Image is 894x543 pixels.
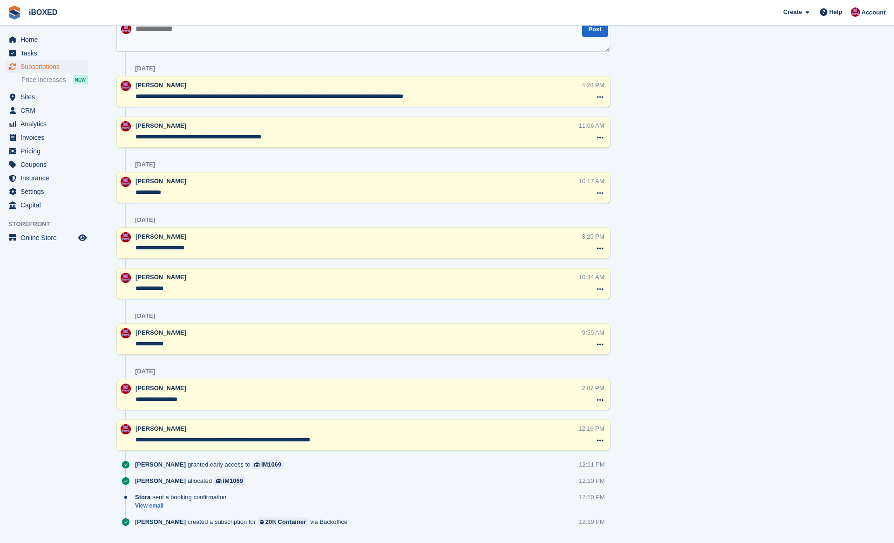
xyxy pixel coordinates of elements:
div: 10:17 AM [579,177,604,186]
span: Pricing [20,144,76,158]
img: Amanda Forder [121,384,131,394]
div: NEW [73,75,88,84]
a: menu [5,231,88,244]
span: CRM [20,104,76,117]
span: Help [829,7,842,17]
span: [PERSON_NAME] [135,385,186,392]
a: IM1069 [252,460,284,469]
span: [PERSON_NAME] [135,517,186,526]
span: Tasks [20,47,76,60]
span: [PERSON_NAME] [135,122,186,129]
img: Amanda Forder [121,81,131,91]
a: iBOXED [25,5,61,20]
span: Settings [20,185,76,198]
div: [DATE] [135,65,155,72]
div: 4:28 PM [582,81,604,89]
span: [PERSON_NAME] [135,329,186,336]
a: menu [5,131,88,144]
span: Sites [20,90,76,103]
span: Storefront [8,220,93,229]
a: menu [5,90,88,103]
span: Subscriptions [20,60,76,73]
img: Amanda Forder [121,424,131,434]
div: 10:34 AM [579,273,604,282]
a: menu [5,47,88,60]
a: IM1069 [214,476,245,485]
div: 9:55 AM [582,328,604,337]
a: 20ft Container [257,517,308,526]
div: created a subscription for via Backoffice [135,517,352,526]
img: Amanda Forder [121,121,131,131]
a: menu [5,158,88,171]
div: [DATE] [135,161,155,168]
span: Price increases [21,76,66,84]
a: Preview store [77,232,88,243]
span: Account [861,8,886,17]
div: 11:06 AM [579,121,604,130]
a: menu [5,185,88,198]
span: Insurance [20,172,76,185]
a: menu [5,33,88,46]
span: Online Store [20,231,76,244]
a: menu [5,144,88,158]
div: [DATE] [135,216,155,224]
img: Amanda Forder [121,273,131,283]
span: Capital [20,199,76,212]
button: Post [582,21,608,37]
span: Analytics [20,117,76,131]
span: Create [783,7,802,17]
a: menu [5,60,88,73]
span: [PERSON_NAME] [135,233,186,240]
a: View email [135,502,231,510]
span: Coupons [20,158,76,171]
span: [PERSON_NAME] [135,425,186,432]
div: IM1069 [223,476,243,485]
div: [DATE] [135,368,155,375]
div: allocated [135,476,250,485]
div: IM1069 [261,460,281,469]
a: menu [5,172,88,185]
div: 12:10 PM [579,517,605,526]
div: 12:16 PM [578,424,604,433]
span: Home [20,33,76,46]
a: menu [5,199,88,212]
div: 12:10 PM [579,493,605,502]
img: Amanda Forder [121,232,131,242]
div: [DATE] [135,312,155,320]
span: [PERSON_NAME] [135,274,186,281]
div: 3:25 PM [582,232,604,241]
img: Amanda Forder [121,24,131,34]
img: Amanda Forder [121,177,131,187]
a: menu [5,104,88,117]
span: Stora [135,493,150,502]
span: Invoices [20,131,76,144]
a: menu [5,117,88,131]
div: 2:07 PM [582,384,604,392]
img: Amanda Forder [851,7,860,17]
a: Price increases NEW [21,75,88,85]
span: [PERSON_NAME] [135,178,186,185]
span: [PERSON_NAME] [135,476,186,485]
div: 12:10 PM [579,476,605,485]
div: 20ft Container [265,517,306,526]
img: Amanda Forder [121,328,131,338]
div: 12:11 PM [579,460,605,469]
img: stora-icon-8386f47178a22dfd0bd8f6a31ec36ba5ce8667c1dd55bd0f319d3a0aa187defe.svg [7,6,21,20]
span: [PERSON_NAME] [135,82,186,89]
span: [PERSON_NAME] [135,460,186,469]
div: sent a booking confirmation [135,493,231,502]
div: granted early access to [135,460,288,469]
